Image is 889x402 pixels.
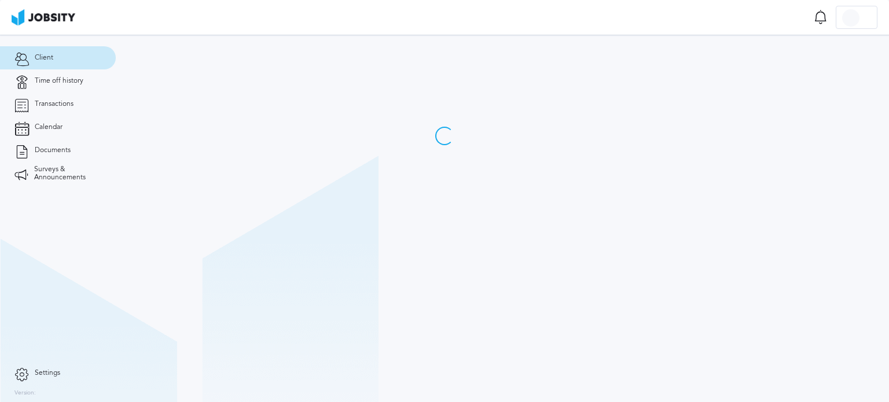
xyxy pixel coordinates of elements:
span: Client [35,54,53,62]
span: Transactions [35,100,74,108]
label: Version: [14,390,36,397]
span: Calendar [35,123,63,131]
img: ab4bad089aa723f57921c736e9817d99.png [12,9,75,25]
span: Settings [35,369,60,377]
span: Surveys & Announcements [34,165,101,182]
span: Time off history [35,77,83,85]
span: Documents [35,146,71,154]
